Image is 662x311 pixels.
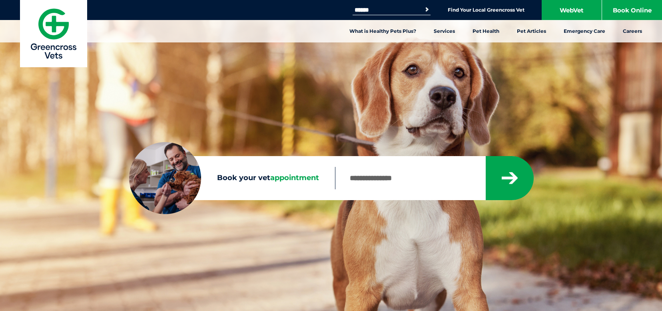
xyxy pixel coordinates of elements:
a: Find Your Local Greencross Vet [448,7,524,13]
span: appointment [270,173,319,182]
label: Book your vet [129,172,335,184]
a: Emergency Care [555,20,614,42]
a: Careers [614,20,651,42]
a: What is Healthy Pets Plus? [341,20,425,42]
a: Services [425,20,464,42]
button: Search [423,6,431,14]
a: Pet Health [464,20,508,42]
a: Pet Articles [508,20,555,42]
